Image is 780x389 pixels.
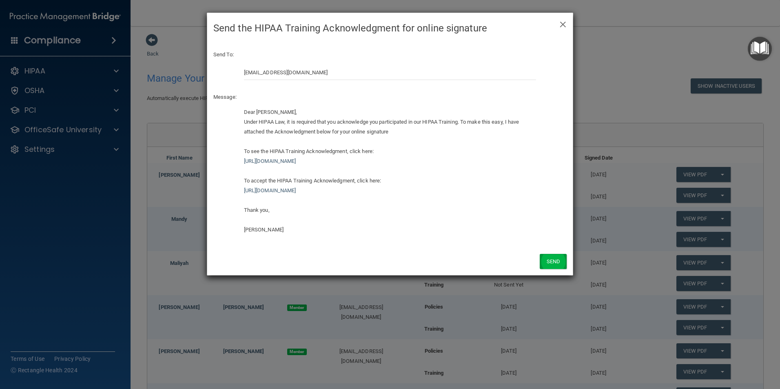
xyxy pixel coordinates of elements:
[639,331,770,364] iframe: Drift Widget Chat Controller
[244,158,296,164] a: [URL][DOMAIN_NAME]
[244,107,536,235] div: Dear [PERSON_NAME], Under HIPAA Law, it is required that you acknowledge you participated in our ...
[559,15,567,31] span: ×
[244,65,536,80] input: Email Address
[213,50,567,60] p: Send To:
[540,254,567,269] button: Send
[748,37,772,61] button: Open Resource Center
[244,187,296,193] a: [URL][DOMAIN_NAME]
[213,19,567,37] h4: Send the HIPAA Training Acknowledgment for online signature
[213,92,567,102] p: Message:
